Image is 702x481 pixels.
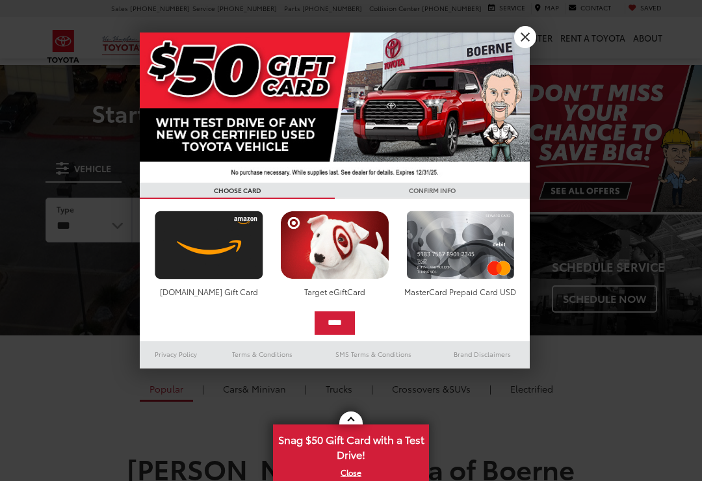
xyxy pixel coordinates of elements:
div: [DOMAIN_NAME] Gift Card [151,286,266,297]
img: targetcard.png [277,211,392,279]
div: MasterCard Prepaid Card USD [403,286,518,297]
a: SMS Terms & Conditions [312,346,435,362]
a: Terms & Conditions [213,346,312,362]
h3: CHOOSE CARD [140,183,335,199]
img: amazoncard.png [151,211,266,279]
img: 42635_top_851395.jpg [140,32,530,183]
h3: CONFIRM INFO [335,183,530,199]
a: Privacy Policy [140,346,213,362]
a: Brand Disclaimers [435,346,530,362]
img: mastercard.png [403,211,518,279]
span: Snag $50 Gift Card with a Test Drive! [274,426,428,465]
div: Target eGiftCard [277,286,392,297]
